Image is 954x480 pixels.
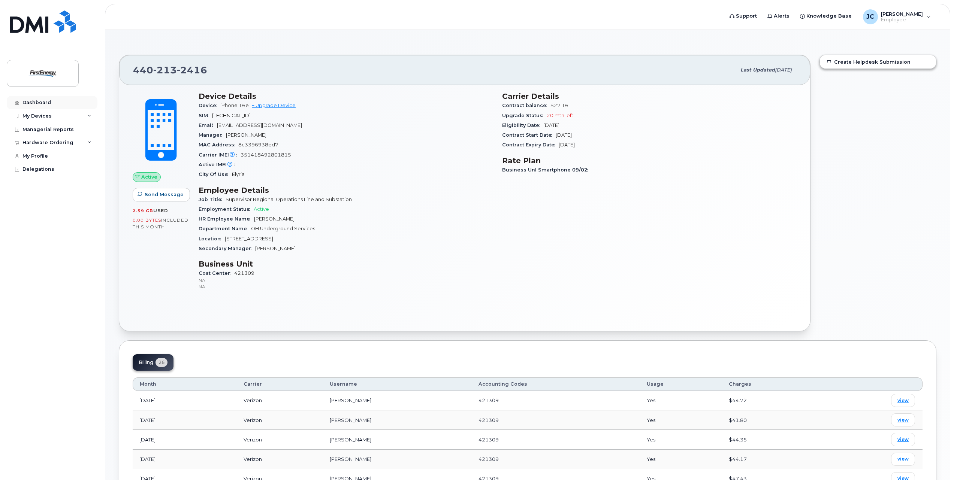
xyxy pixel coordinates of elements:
h3: Carrier Details [502,92,797,101]
span: view [897,436,909,443]
td: [PERSON_NAME] [323,450,472,469]
div: $44.35 [729,436,812,443]
span: Upgrade Status [502,113,547,118]
h3: Device Details [199,92,493,101]
td: Yes [640,450,722,469]
span: Cost Center [199,270,234,276]
a: + Upgrade Device [252,103,296,108]
span: Supervisor Regional Operations Line and Substation [226,197,352,202]
span: 421309 [478,397,499,403]
div: $41.80 [729,417,812,424]
a: view [891,413,915,426]
span: Department Name [199,226,251,231]
span: 421309 [199,270,493,290]
span: iPhone 16e [220,103,249,108]
h3: Rate Plan [502,156,797,165]
p: NA [199,277,493,283]
span: Carrier IMEI [199,152,241,158]
td: Verizon [237,450,323,469]
div: $44.72 [729,397,812,404]
td: Yes [640,430,722,449]
span: Active [141,173,157,180]
iframe: Messenger Launcher [921,447,948,474]
a: view [891,453,915,466]
td: Verizon [237,430,323,449]
span: [TECHNICAL_ID] [212,113,251,118]
span: [PERSON_NAME] [226,132,266,138]
h3: Employee Details [199,186,493,195]
h3: Business Unit [199,259,493,268]
td: [DATE] [133,391,237,410]
span: OH Underground Services [251,226,315,231]
span: Device [199,103,220,108]
span: Email [199,122,217,128]
td: [PERSON_NAME] [323,430,472,449]
td: Verizon [237,391,323,410]
span: view [897,417,909,423]
th: Usage [640,377,722,391]
span: 421309 [478,456,499,462]
span: 440 [133,64,207,76]
span: 421309 [478,437,499,443]
td: [DATE] [133,430,237,449]
a: Create Helpdesk Submission [820,55,936,69]
span: Active [254,206,269,212]
span: Eligibility Date [502,122,543,128]
span: HR Employee Name [199,216,254,222]
span: 20 mth left [547,113,573,118]
span: [DATE] [559,142,575,148]
span: [PERSON_NAME] [254,216,295,222]
span: [DATE] [543,122,559,128]
div: $44.17 [729,456,812,463]
span: [EMAIL_ADDRESS][DOMAIN_NAME] [217,122,302,128]
span: Business Unl Smartphone 09/02 [502,167,592,173]
td: [DATE] [133,450,237,469]
span: Contract balance [502,103,550,108]
span: — [238,162,243,167]
span: used [153,208,168,213]
span: 2416 [177,64,207,76]
th: Carrier [237,377,323,391]
td: Yes [640,391,722,410]
span: Job Title [199,197,226,202]
span: Location [199,236,225,241]
span: Elyria [232,171,245,177]
span: 213 [153,64,177,76]
span: [DATE] [775,67,792,73]
span: view [897,456,909,462]
span: Secondary Manager [199,246,255,251]
th: Username [323,377,472,391]
span: Contract Expiry Date [502,142,559,148]
span: City Of Use [199,171,232,177]
span: MAC Address [199,142,238,148]
span: 351418492801815 [241,152,291,158]
span: 8c3396938ed7 [238,142,278,148]
span: 0.00 Bytes [133,218,161,223]
td: Yes [640,410,722,430]
a: view [891,433,915,446]
td: Verizon [237,410,323,430]
th: Month [133,377,237,391]
button: Send Message [133,188,190,201]
td: [PERSON_NAME] [323,410,472,430]
span: [STREET_ADDRESS] [225,236,273,241]
td: [PERSON_NAME] [323,391,472,410]
p: NA [199,283,493,290]
span: $27.16 [550,103,568,108]
a: view [891,394,915,407]
span: 2.59 GB [133,208,153,213]
span: [PERSON_NAME] [255,246,296,251]
td: [DATE] [133,410,237,430]
span: SIM [199,113,212,118]
span: Send Message [145,191,184,198]
span: Employment Status [199,206,254,212]
span: view [897,397,909,404]
span: Active IMEI [199,162,238,167]
span: Manager [199,132,226,138]
span: 421309 [478,417,499,423]
th: Charges [722,377,819,391]
span: [DATE] [556,132,572,138]
span: Last updated [740,67,775,73]
th: Accounting Codes [472,377,640,391]
span: Contract Start Date [502,132,556,138]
